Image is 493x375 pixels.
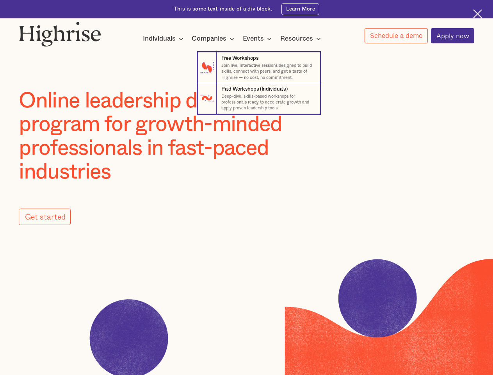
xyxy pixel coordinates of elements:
div: Events [243,34,264,43]
a: Get started [19,209,71,225]
h1: Online leadership development program for growth-minded professionals in fast-paced industries [19,89,351,184]
img: Highrise logo [19,21,101,46]
a: Learn More [281,3,319,15]
p: Deep-dive, skills-based workshops for professionals ready to accelerate growth and apply proven l... [221,93,313,111]
nav: Events [12,40,481,114]
a: Paid Workshops (Individuals)Deep-dive, skills-based workshops for professionals ready to accelera... [198,83,320,114]
div: Individuals [143,34,186,43]
div: This is some text inside of a div block. [174,5,272,13]
div: Individuals [143,34,176,43]
p: Join live, interactive sessions designed to build skills, connect with peers, and get a taste of ... [221,62,313,80]
div: Companies [192,34,237,43]
div: Companies [192,34,226,43]
div: Resources [280,34,313,43]
div: Paid Workshops (Individuals) [221,86,288,93]
a: Free WorkshopsJoin live, interactive sessions designed to build skills, connect with peers, and g... [198,52,320,83]
div: Events [243,34,274,43]
img: Cross icon [473,9,482,18]
div: Resources [280,34,323,43]
a: Schedule a demo [365,28,428,43]
a: Apply now [431,28,474,43]
div: Free Workshops [221,55,258,62]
